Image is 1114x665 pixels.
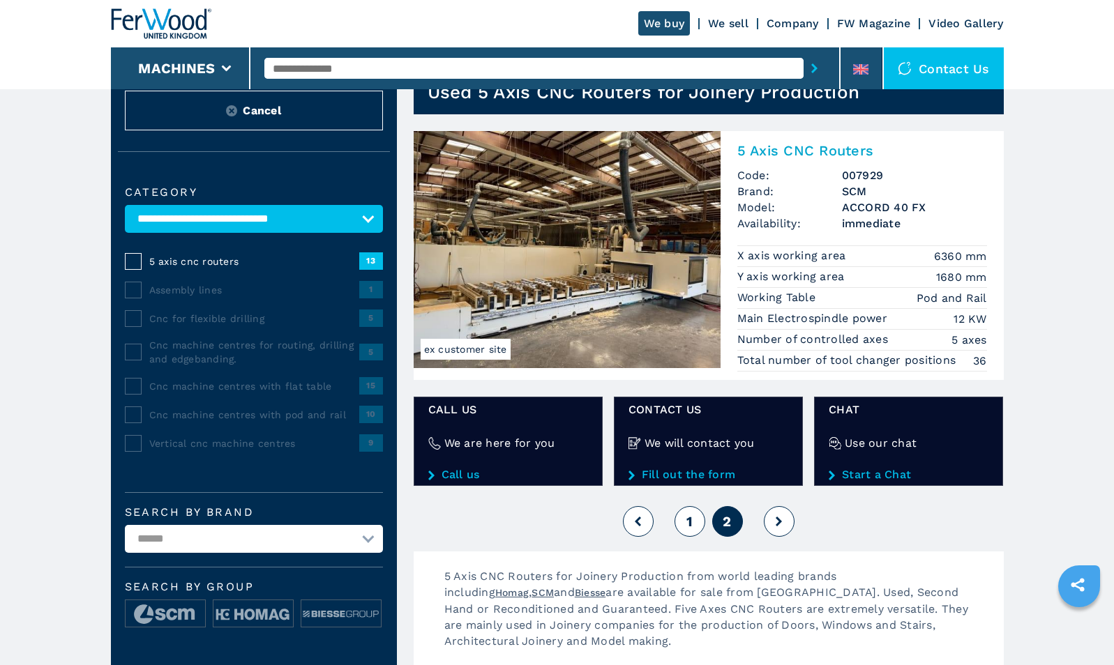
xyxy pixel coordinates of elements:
img: image [126,600,205,628]
p: Y axis working area [737,269,848,284]
span: Call us [428,402,588,418]
span: ex customer site [421,339,511,360]
img: We are here for you [428,437,441,450]
span: 5 [359,344,383,360]
button: 2 [712,506,743,537]
div: Contact us [884,47,1004,89]
img: Ferwood [111,8,211,39]
a: Video Gallery [928,17,1003,30]
span: Availability: [737,215,842,231]
img: 5 Axis CNC Routers SCM ACCORD 40 FX [414,131,721,368]
p: Main Electrospindle power [737,311,891,326]
h2: 5 Axis CNC Routers [737,142,987,159]
img: Contact us [898,61,912,75]
h3: ACCORD 40 FX [842,199,987,215]
span: Cnc for flexible drilling [149,312,359,326]
a: Call us [428,468,588,481]
span: Assembly lines [149,283,359,297]
span: Vertical cnc machine centres [149,436,359,450]
button: 1 [675,506,705,537]
em: 1680 mm [936,269,987,285]
em: 36 [973,353,987,369]
p: X axis working area [737,248,850,263]
h4: We will contact you [645,435,755,451]
span: 1 [359,281,383,298]
a: sharethis [1060,567,1095,602]
img: image [213,600,293,628]
span: Cancel [243,102,281,119]
h3: 007929 [842,167,987,183]
button: Machines [138,60,215,77]
label: Category [125,187,383,198]
span: CHAT [829,402,988,418]
h1: Used 5 Axis CNC Routers for Joinery Production [428,81,860,103]
a: FW Magazine [837,17,911,30]
p: 5 Axis CNC Routers for Joinery Production from world leading brands including , and are available... [430,568,1004,663]
em: 12 KW [954,311,986,327]
button: ResetCancel [125,91,383,130]
a: Biesse [575,587,606,598]
em: 6360 mm [934,248,987,264]
a: 5 Axis CNC Routers SCM ACCORD 40 FXex customer site5 Axis CNC RoutersCode:007929Brand:SCMModel:AC... [414,131,1004,380]
span: 5 [359,309,383,326]
img: Reset [226,105,237,116]
span: 2 [723,513,731,530]
a: SCM [532,587,554,598]
p: Number of controlled axes [737,332,892,347]
span: 15 [359,377,383,394]
iframe: Chat [1055,602,1104,655]
span: 1 [686,513,693,530]
label: Search by brand [125,507,383,518]
span: Cnc machine centres with flat table [149,379,359,393]
span: CONTACT US [628,402,788,418]
span: 9 [359,434,383,451]
h4: We are here for you [444,435,555,451]
p: Total number of tool changer positions [737,353,960,368]
span: 10 [359,406,383,422]
h4: Use our chat [845,435,917,451]
p: Working Table [737,290,820,305]
span: Code: [737,167,842,183]
a: Company [767,17,819,30]
span: immediate [842,215,987,231]
img: Use our chat [829,437,841,450]
span: Search by group [125,581,383,593]
span: Brand: [737,183,842,199]
span: Cnc machine centres with pod and rail [149,408,359,422]
span: 13 [359,252,383,269]
span: Cnc machine centres for routing, drilling and edgebanding. [149,338,359,366]
a: Start a Chat [829,468,988,481]
em: 5 axes [951,332,987,348]
a: We buy [638,11,691,36]
button: submit-button [804,52,825,84]
img: We will contact you [628,437,641,450]
span: 5 axis cnc routers [149,254,359,268]
em: Pod and Rail [917,290,987,306]
a: We sell [708,17,748,30]
a: Homag [495,587,529,598]
span: Model: [737,199,842,215]
h3: SCM [842,183,987,199]
a: Fill out the form [628,468,788,481]
img: image [301,600,381,628]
